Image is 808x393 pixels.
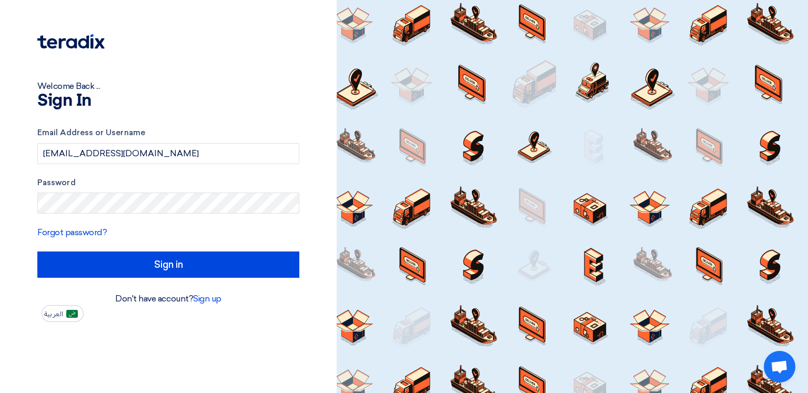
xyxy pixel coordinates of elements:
[37,251,299,278] input: Sign in
[37,143,299,164] input: Enter your business email or username
[37,293,299,305] div: Don't have account?
[44,310,63,318] span: العربية
[42,305,84,322] button: العربية
[37,177,299,189] label: Password
[66,310,78,318] img: ar-AR.png
[37,80,299,93] div: Welcome Back ...
[37,227,107,237] a: Forgot password?
[37,127,299,139] label: Email Address or Username
[37,93,299,109] h1: Sign In
[193,294,221,304] a: Sign up
[764,351,795,382] a: Open chat
[37,34,105,49] img: Teradix logo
